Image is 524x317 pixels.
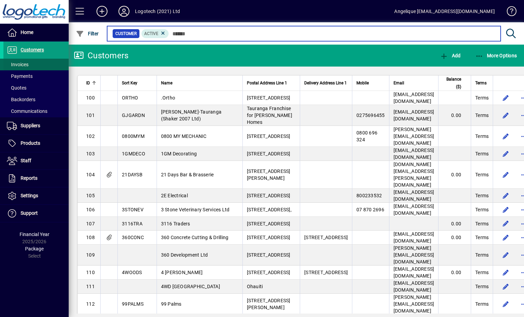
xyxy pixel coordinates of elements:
[500,218,511,229] button: Edit
[475,269,489,276] span: Terms
[438,105,471,126] td: 0.00
[144,31,158,36] span: Active
[161,133,207,139] span: 0800 MY MECHANIC
[443,75,467,91] div: Balance ($)
[7,97,35,102] span: Backorders
[86,301,95,307] span: 112
[500,148,511,159] button: Edit
[247,133,291,139] span: [STREET_ADDRESS]
[3,105,69,117] a: Communications
[247,270,291,275] span: [STREET_ADDRESS]
[122,79,137,87] span: Sort Key
[356,113,385,118] span: 0275696455
[7,62,29,67] span: Invoices
[438,49,462,62] button: Add
[86,221,95,226] span: 107
[475,251,489,258] span: Terms
[356,130,377,142] span: 0800 696 324
[356,207,384,212] span: 07 870 2696
[3,135,69,152] a: Products
[438,161,471,189] td: 0.00
[475,53,517,58] span: More Options
[247,221,291,226] span: [STREET_ADDRESS]
[475,192,489,199] span: Terms
[86,79,90,87] span: ID
[247,207,292,212] span: [STREET_ADDRESS],
[74,27,101,40] button: Filter
[25,246,44,251] span: Package
[475,150,489,157] span: Terms
[3,59,69,70] a: Invoices
[394,203,434,216] span: [EMAIL_ADDRESS][DOMAIN_NAME]
[161,252,208,258] span: 360 Development Ltd
[7,85,26,91] span: Quotes
[500,298,511,309] button: Edit
[475,133,489,140] span: Terms
[161,95,175,101] span: .Ortho
[500,204,511,215] button: Edit
[394,92,434,104] span: [EMAIL_ADDRESS][DOMAIN_NAME]
[122,235,144,240] span: 360CONC
[3,205,69,222] a: Support
[115,30,137,37] span: Customer
[122,172,143,177] span: 21DAYSB
[304,270,348,275] span: [STREET_ADDRESS]
[440,53,460,58] span: Add
[86,113,95,118] span: 101
[502,1,515,24] a: Knowledge Base
[113,5,135,17] button: Profile
[475,206,489,213] span: Terms
[356,79,385,87] div: Mobile
[247,193,291,198] span: [STREET_ADDRESS]
[161,235,229,240] span: 360 Concrete Cutting & Drilling
[438,217,471,231] td: 0.00
[161,109,222,121] span: [PERSON_NAME]-Tauranga (Shaker 2007 Ltd)
[135,6,180,17] div: Logotech (2021) Ltd
[247,79,287,87] span: Postal Address Line 1
[122,301,144,307] span: 99PALMS
[21,140,40,146] span: Products
[76,31,99,36] span: Filter
[86,133,95,139] span: 102
[438,231,471,245] td: 0.00
[161,301,182,307] span: 99 Palms
[475,301,489,307] span: Terms
[500,92,511,103] button: Edit
[438,266,471,280] td: 0.00
[394,245,434,265] span: [PERSON_NAME][EMAIL_ADDRESS][DOMAIN_NAME]
[161,79,238,87] div: Name
[443,75,461,91] span: Balance ($)
[122,207,144,212] span: 3STONEV
[394,127,434,146] span: [PERSON_NAME][EMAIL_ADDRESS][DOMAIN_NAME]
[161,221,190,226] span: 3116 Traders
[86,270,95,275] span: 110
[475,79,487,87] span: Terms
[247,252,291,258] span: [STREET_ADDRESS]
[86,235,95,240] span: 108
[161,79,172,87] span: Name
[141,29,169,38] mat-chip: Activation Status: Active
[161,270,203,275] span: 4 [PERSON_NAME]
[474,49,519,62] button: More Options
[304,79,347,87] span: Delivery Address Line 1
[500,110,511,121] button: Edit
[161,193,188,198] span: 2E Electrical
[394,79,404,87] span: Email
[500,249,511,260] button: Edit
[247,95,291,101] span: [STREET_ADDRESS]
[394,294,434,314] span: [PERSON_NAME][EMAIL_ADDRESS][DOMAIN_NAME]
[20,232,49,237] span: Financial Year
[21,175,37,181] span: Reports
[356,79,369,87] span: Mobile
[500,131,511,142] button: Edit
[247,168,291,181] span: [STREET_ADDRESS][PERSON_NAME]
[475,220,489,227] span: Terms
[394,109,434,121] span: [EMAIL_ADDRESS][DOMAIN_NAME]
[86,207,95,212] span: 106
[356,193,382,198] span: 800233532
[7,108,47,114] span: Communications
[3,152,69,169] a: Staff
[122,270,142,275] span: 4WOODS
[394,148,434,160] span: [EMAIL_ADDRESS][DOMAIN_NAME]
[86,151,95,156] span: 103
